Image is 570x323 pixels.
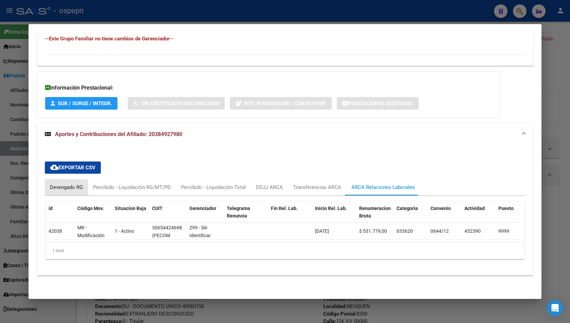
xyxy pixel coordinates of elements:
div: Percibido - Liquidación RG/MT/PD [93,184,171,191]
span: Código Mov. [77,206,104,211]
span: [DATE] [315,228,329,234]
span: MR - Modificación de datos en la relación CUIT –CUIL [77,225,109,261]
h3: Información Prestacional: [45,84,492,92]
span: CUIT [152,206,163,211]
div: ARCA Relaciones Laborales [351,184,415,191]
span: Not. Internacion / Censo Hosp. [244,100,326,107]
span: Renumeracion Bruta [359,206,391,219]
span: $ 531.779,00 [359,228,387,234]
span: 9999 [498,228,509,234]
span: id [49,206,53,211]
span: (PECOM SERVICIOS ENERGIA S.A.U.) [152,233,176,261]
datatable-header-cell: Fin Rel. Lab. [268,201,312,231]
datatable-header-cell: Gerenciador [187,201,224,231]
div: Devengado RG [50,184,83,191]
datatable-header-cell: Inicio Rel. Lab. [312,201,356,231]
datatable-header-cell: Renumeracion Bruta [356,201,394,231]
div: Transferencias ARCA [293,184,341,191]
button: Prestaciones Auditadas [337,97,419,110]
datatable-header-cell: CUIT [149,201,187,231]
span: Inicio Rel. Lab. [315,206,347,211]
span: Prestaciones Auditadas [348,100,413,107]
div: DDJJ ARCA [256,184,283,191]
span: 42038 [49,228,62,234]
mat-icon: cloud_download [50,163,58,171]
span: Gerenciador [189,206,216,211]
div: 1 total [46,242,524,259]
div: Percibido - Liquidación Total [181,184,246,191]
div: Open Intercom Messenger [547,300,563,316]
span: 033620 [397,228,413,234]
span: Sin Certificado Discapacidad [141,100,219,107]
button: SUR / SURGE / INTEGR. [45,97,117,110]
span: 0644/12 [430,228,449,234]
datatable-header-cell: Telegrama Renuncia [224,201,268,231]
span: Aportes y Contribuciones del Afiliado: 20384927980 [55,131,182,137]
span: SUR / SURGE / INTEGR. [58,100,112,107]
div: 30654424698 [152,224,182,232]
datatable-header-cell: Situacion Baja [112,201,149,231]
datatable-header-cell: Convenio [428,201,462,231]
span: Puesto [498,206,514,211]
span: Convenio [430,206,451,211]
datatable-header-cell: Categoria [394,201,428,231]
span: Fin Rel. Lab. [271,206,298,211]
datatable-header-cell: Código Mov. [75,201,112,231]
span: 1 - Activo [115,228,134,234]
span: Z99 - Sin Identificar [189,225,211,238]
div: Aportes y Contribuciones del Afiliado: 20384927980 [37,145,533,275]
datatable-header-cell: id [46,201,75,231]
span: Actividad [464,206,485,211]
button: Sin Certificado Discapacidad [128,97,225,110]
h4: --Este Grupo Familiar no tiene cambios de Gerenciador-- [45,35,525,42]
span: 452390 [464,228,481,234]
datatable-header-cell: Puesto [496,201,530,231]
span: Situacion Baja [115,206,146,211]
span: Exportar CSV [50,165,95,171]
datatable-header-cell: Actividad [462,201,496,231]
mat-expansion-panel-header: Aportes y Contribuciones del Afiliado: 20384927980 [37,123,533,145]
button: Not. Internacion / Censo Hosp. [230,97,332,110]
span: Categoria [397,206,418,211]
span: Telegrama Renuncia [227,206,250,219]
button: Exportar CSV [45,161,101,174]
